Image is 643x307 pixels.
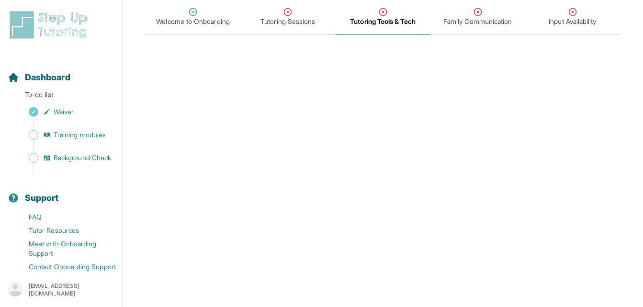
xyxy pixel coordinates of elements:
[350,17,415,26] span: Tutoring Tools & Tech
[25,191,59,205] span: Support
[8,151,122,164] a: Background Check
[54,107,74,117] span: Waiver
[29,282,114,297] p: [EMAIL_ADDRESS][DOMAIN_NAME]
[549,17,596,26] span: Input Availability
[4,55,118,88] button: Dashboard
[156,17,229,26] span: Welcome to Onboarding
[8,237,122,260] a: Meet with Onboarding Support
[8,210,122,224] a: FAQ
[8,71,70,84] a: Dashboard
[8,260,122,274] a: Contact Onboarding Support
[4,90,118,103] p: To-do list
[260,17,315,26] span: Tutoring Sessions
[8,281,114,298] button: [EMAIL_ADDRESS][DOMAIN_NAME]
[54,153,111,163] span: Background Check
[8,10,93,40] img: logo
[54,130,106,140] span: Training modules
[25,71,70,84] span: Dashboard
[8,224,122,237] a: Tutor Resources
[8,128,122,142] a: Training modules
[8,105,122,119] a: Waiver
[4,176,118,208] button: Support
[443,17,512,26] span: Family Communication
